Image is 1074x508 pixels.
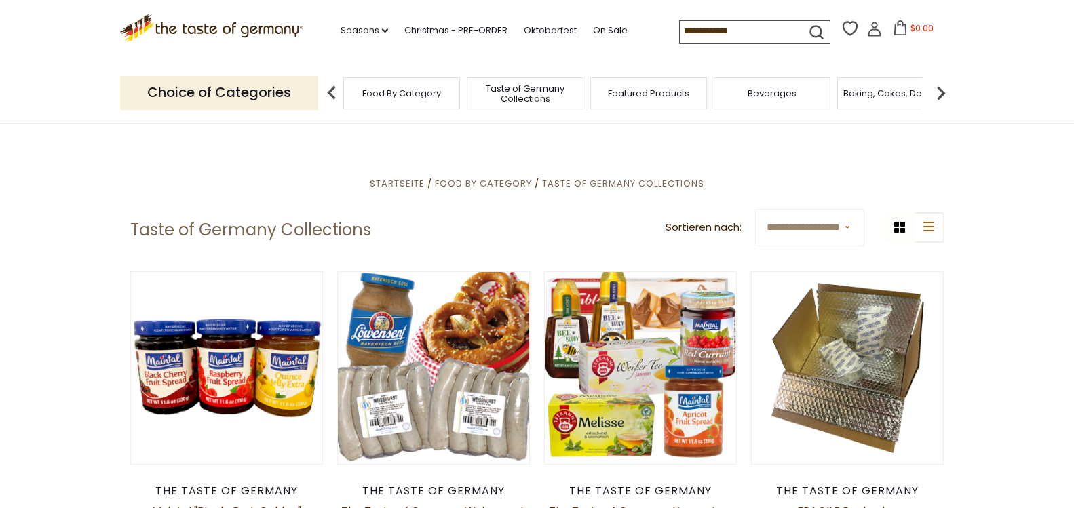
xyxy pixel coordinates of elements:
a: Seasons [341,23,388,38]
a: Startseite [370,177,425,190]
a: Featured Products [608,88,689,98]
h1: Taste of Germany Collections [130,220,371,240]
a: Beverages [748,88,797,98]
p: Choice of Categories [120,76,318,109]
label: Sortieren nach: [666,219,742,236]
img: next arrow [927,79,955,106]
span: $0.00 [910,22,934,34]
button: $0.00 [885,20,942,41]
div: The Taste of Germany [544,484,737,498]
img: FRAGILE Packaging [752,272,944,464]
div: The Taste of Germany [751,484,944,498]
a: Baking, Cakes, Desserts [843,88,948,98]
a: Christmas - PRE-ORDER [404,23,507,38]
a: Food By Category [435,177,532,190]
a: Taste of Germany Collections [471,83,579,104]
a: On Sale [593,23,628,38]
img: Maintal "Black-Red-Golden" Premium Fruit Preserves, 3 pack - SPECIAL PRICE [131,272,323,464]
img: previous arrow [318,79,345,106]
div: The Taste of Germany [130,484,324,498]
a: Food By Category [362,88,441,98]
img: The Taste of Germany Weisswurst & Pretzel Collection [338,272,530,464]
img: The Taste of Germany Honey Jam Tea Collection, 7pc - FREE SHIPPING [545,272,737,464]
div: The Taste of Germany [337,484,531,498]
a: Taste of Germany Collections [542,177,704,190]
a: Oktoberfest [524,23,577,38]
